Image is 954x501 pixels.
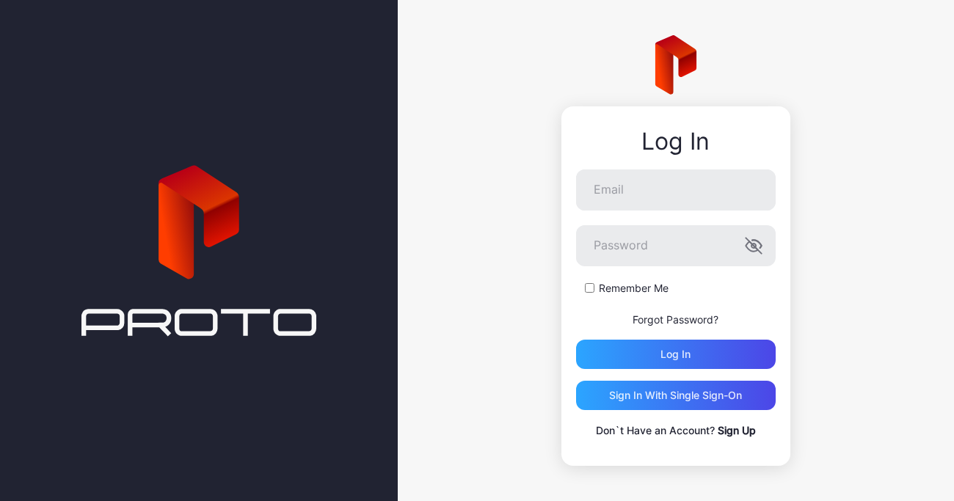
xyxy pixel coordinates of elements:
a: Forgot Password? [633,313,718,326]
p: Don`t Have an Account? [576,422,776,439]
a: Sign Up [718,424,756,436]
div: Log In [576,128,776,155]
button: Log in [576,340,776,369]
input: Email [576,169,776,211]
div: Sign in With Single Sign-On [609,390,742,401]
button: Password [745,237,762,255]
div: Log in [660,348,691,360]
label: Remember Me [599,281,669,296]
input: Password [576,225,776,266]
button: Sign in With Single Sign-On [576,381,776,410]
